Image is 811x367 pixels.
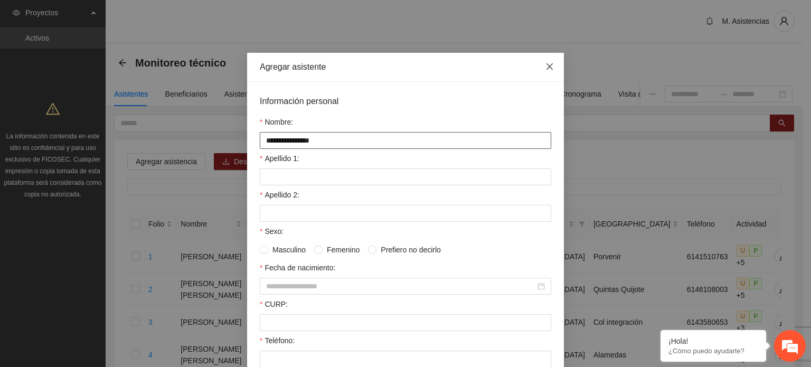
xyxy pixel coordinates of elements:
[260,116,293,128] label: Nombre:
[376,244,445,256] span: Prefiero no decirlo
[323,244,364,256] span: Femenino
[61,122,146,229] span: Estamos en línea.
[260,189,299,201] label: Apellido 2:
[260,153,299,164] label: Apellido 1:
[668,347,758,355] p: ¿Cómo puedo ayudarte?
[260,168,551,185] input: Apellido 1:
[268,244,310,256] span: Masculino
[260,298,288,310] label: CURP:
[5,250,201,287] textarea: Escriba su mensaje y pulse “Intro”
[260,205,551,222] input: Apellido 2:
[545,62,554,71] span: close
[260,262,335,274] label: Fecha de nacimiento:
[260,132,551,149] input: Nombre:
[266,280,535,292] input: Fecha de nacimiento:
[260,335,295,346] label: Teléfono:
[535,53,564,81] button: Close
[260,61,551,73] div: Agregar asistente
[173,5,199,31] div: Minimizar ventana de chat en vivo
[260,314,551,331] input: CURP:
[668,337,758,345] div: ¡Hola!
[260,95,338,108] span: Información personal
[260,225,284,237] label: Sexo:
[55,54,177,68] div: Chatee con nosotros ahora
